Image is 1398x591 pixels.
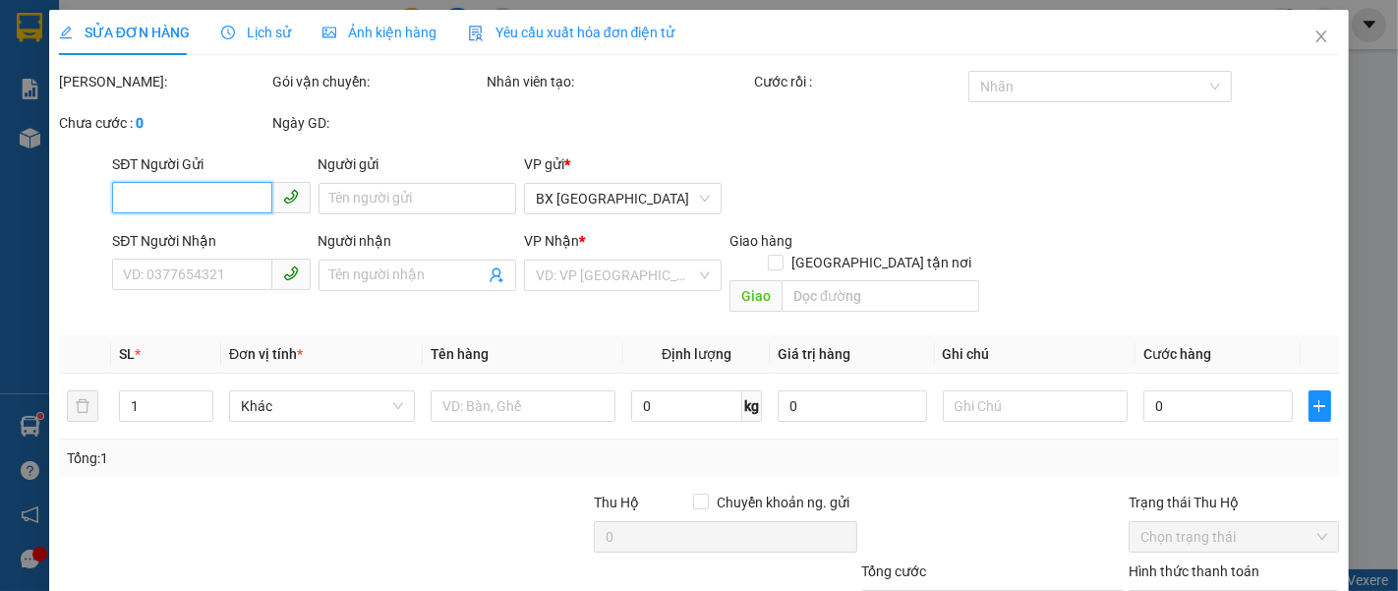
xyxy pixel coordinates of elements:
b: 0 [136,115,144,131]
span: Thu Hộ [594,495,639,510]
span: BX PHÚ YÊN [536,184,710,213]
div: Trạng thái Thu Hộ [1129,492,1339,513]
span: Tên hàng [431,346,489,362]
img: icon [468,26,484,41]
div: Cước rồi : [754,71,964,92]
span: SỬA ĐƠN HÀNG [59,25,190,40]
th: Ghi chú [935,335,1136,374]
div: Gói vận chuyển: [273,71,484,92]
span: Giao [729,280,782,312]
span: Tổng cước [861,563,926,579]
label: Hình thức thanh toán [1129,563,1259,579]
span: Định lượng [662,346,731,362]
span: Giá trị hàng [778,346,850,362]
div: Tổng: 1 [67,447,541,469]
span: VP Nhận [524,233,579,249]
span: Giao hàng [729,233,792,249]
span: phone [283,189,299,205]
div: VP gửi [524,153,722,175]
span: Lịch sử [221,25,291,40]
span: Chuyển khoản ng. gửi [709,492,857,513]
span: plus [1310,398,1331,414]
div: SĐT Người Nhận [112,230,310,252]
div: Ngày GD: [273,112,484,134]
span: Khác [241,391,403,421]
span: [GEOGRAPHIC_DATA] tận nơi [784,252,979,273]
input: VD: Bàn, Ghế [431,390,616,422]
div: Người nhận [319,230,516,252]
span: kg [742,390,762,422]
span: Cước hàng [1143,346,1211,362]
span: SL [119,346,135,362]
span: user-add [489,267,504,283]
span: Đơn vị tính [229,346,303,362]
input: Ghi Chú [943,390,1129,422]
div: Chưa cước : [59,112,269,134]
span: Yêu cầu xuất hóa đơn điện tử [468,25,675,40]
div: SĐT Người Gửi [112,153,310,175]
div: Nhân viên tạo: [487,71,750,92]
div: [PERSON_NAME]: [59,71,269,92]
span: edit [59,26,73,39]
span: close [1313,29,1329,44]
span: picture [322,26,336,39]
div: Người gửi [319,153,516,175]
button: Close [1294,10,1349,65]
span: Chọn trạng thái [1140,522,1327,552]
button: plus [1309,390,1332,422]
span: clock-circle [221,26,235,39]
input: Dọc đường [782,280,979,312]
button: delete [67,390,98,422]
span: phone [283,266,299,281]
span: Ảnh kiện hàng [322,25,437,40]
